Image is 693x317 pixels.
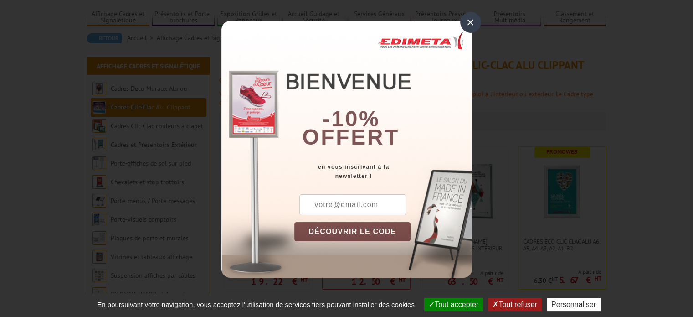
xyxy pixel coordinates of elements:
div: en vous inscrivant à la newsletter ! [294,162,472,181]
span: En poursuivant votre navigation, vous acceptez l'utilisation de services tiers pouvant installer ... [92,301,419,308]
b: -10% [323,107,380,131]
button: DÉCOUVRIR LE CODE [294,222,411,241]
input: votre@email.com [299,194,406,215]
button: Personnaliser (fenêtre modale) [547,298,601,311]
div: × [460,12,481,33]
button: Tout accepter [424,298,483,311]
button: Tout refuser [488,298,541,311]
font: offert [302,125,400,149]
